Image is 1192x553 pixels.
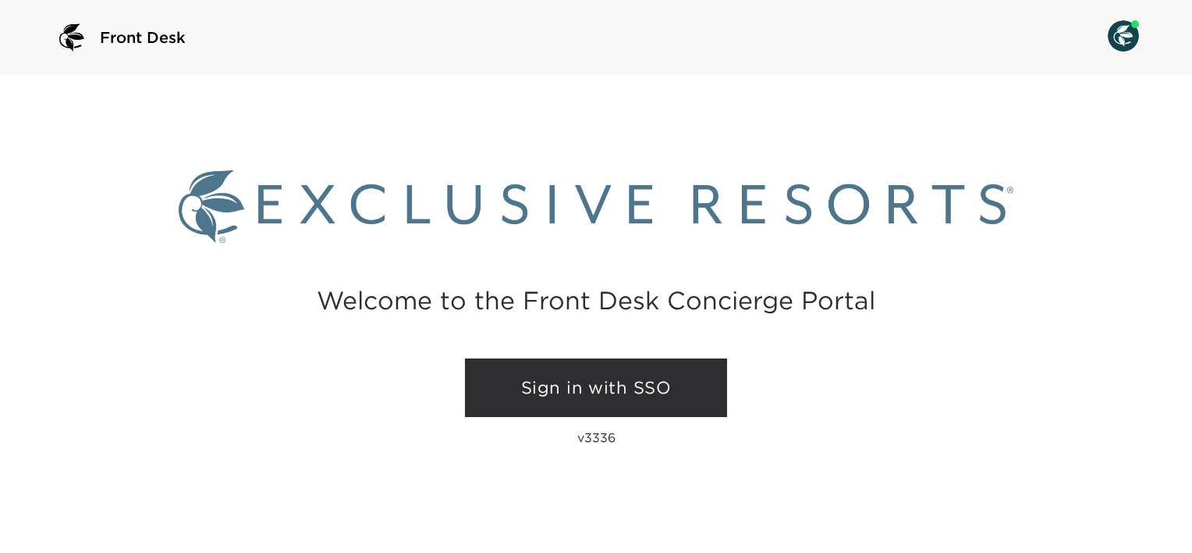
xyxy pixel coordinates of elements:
[53,19,90,56] img: logo
[100,27,186,48] span: Front Desk
[577,430,616,445] p: v3336
[179,170,1013,243] img: Exclusive Resorts logo
[1108,20,1139,52] img: User
[317,288,875,312] h2: Welcome to the Front Desk Concierge Portal
[465,359,727,418] a: Sign in with SSO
